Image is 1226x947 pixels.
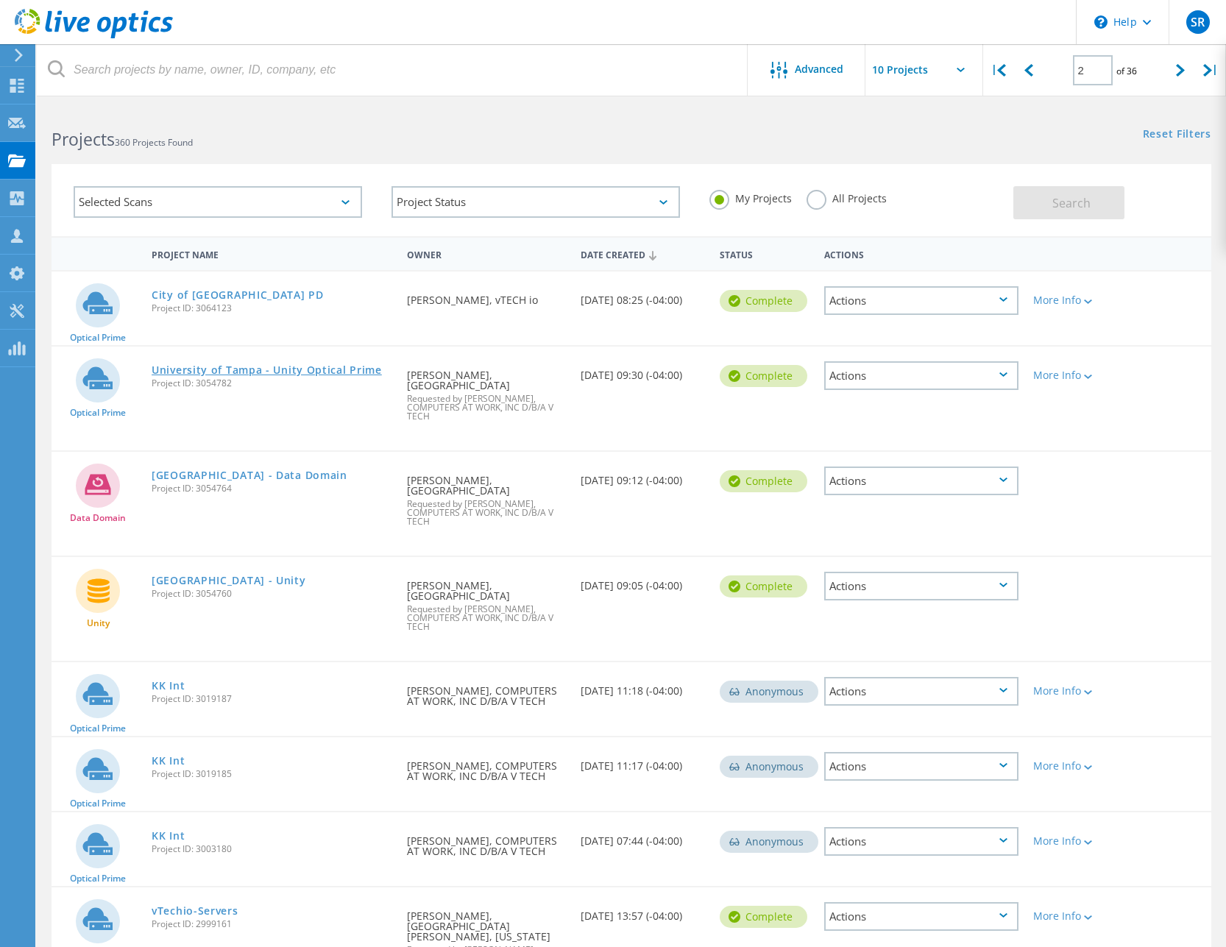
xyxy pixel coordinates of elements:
div: Complete [720,906,807,928]
div: | [983,44,1013,96]
a: University of Tampa - Unity Optical Prime [152,365,382,375]
a: KK Int [152,756,185,766]
div: Owner [400,240,573,267]
span: Project ID: 3003180 [152,845,392,854]
a: vTechio-Servers [152,906,238,916]
span: Optical Prime [70,333,126,342]
div: [DATE] 11:17 (-04:00) [573,737,712,786]
div: [DATE] 09:05 (-04:00) [573,557,712,606]
div: Anonymous [720,681,818,703]
div: [DATE] 09:30 (-04:00) [573,347,712,395]
span: Project ID: 3019185 [152,770,392,778]
div: [PERSON_NAME], vTECH io [400,272,573,320]
span: Project ID: 3054764 [152,484,392,493]
div: [DATE] 08:25 (-04:00) [573,272,712,320]
span: Requested by [PERSON_NAME], COMPUTERS AT WORK, INC D/B/A V TECH [407,394,566,421]
div: [DATE] 11:18 (-04:00) [573,662,712,711]
span: Optical Prime [70,724,126,733]
div: Actions [817,240,1026,267]
span: Requested by [PERSON_NAME], COMPUTERS AT WORK, INC D/B/A V TECH [407,500,566,526]
span: of 36 [1116,65,1137,77]
span: Data Domain [70,514,126,522]
div: More Info [1033,370,1111,380]
button: Search [1013,186,1124,219]
div: Selected Scans [74,186,362,218]
span: Project ID: 3054782 [152,379,392,388]
div: More Info [1033,295,1111,305]
label: My Projects [709,190,792,204]
div: Project Status [391,186,680,218]
div: More Info [1033,911,1111,921]
div: [DATE] 13:57 (-04:00) [573,887,712,936]
div: More Info [1033,761,1111,771]
span: Requested by [PERSON_NAME], COMPUTERS AT WORK, INC D/B/A V TECH [407,605,566,631]
div: [PERSON_NAME], [GEOGRAPHIC_DATA] [400,452,573,541]
span: Optical Prime [70,874,126,883]
a: [GEOGRAPHIC_DATA] - Data Domain [152,470,347,480]
div: [DATE] 09:12 (-04:00) [573,452,712,500]
b: Projects [52,127,115,151]
div: Status [712,240,817,267]
span: Optical Prime [70,408,126,417]
span: Project ID: 3054760 [152,589,392,598]
span: Project ID: 3064123 [152,304,392,313]
div: Actions [824,286,1018,315]
span: Project ID: 3019187 [152,695,392,703]
div: Actions [824,827,1018,856]
div: Anonymous [720,756,818,778]
span: SR [1191,16,1205,28]
div: [PERSON_NAME], [GEOGRAPHIC_DATA] [400,347,573,436]
div: Actions [824,572,1018,600]
label: All Projects [807,190,887,204]
div: Complete [720,575,807,597]
div: [PERSON_NAME], [GEOGRAPHIC_DATA] [400,557,573,646]
div: [PERSON_NAME], COMPUTERS AT WORK, INC D/B/A V TECH [400,662,573,721]
a: City of [GEOGRAPHIC_DATA] PD [152,290,324,300]
span: Project ID: 2999161 [152,920,392,929]
div: Complete [720,470,807,492]
a: KK Int [152,831,185,841]
div: More Info [1033,836,1111,846]
input: Search projects by name, owner, ID, company, etc [37,44,748,96]
div: Actions [824,677,1018,706]
div: Complete [720,290,807,312]
svg: \n [1094,15,1108,29]
span: Advanced [795,64,843,74]
div: More Info [1033,686,1111,696]
div: Actions [824,752,1018,781]
div: [PERSON_NAME], COMPUTERS AT WORK, INC D/B/A V TECH [400,812,573,871]
div: Actions [824,902,1018,931]
a: Reset Filters [1143,129,1211,141]
span: Search [1052,195,1091,211]
div: [PERSON_NAME], COMPUTERS AT WORK, INC D/B/A V TECH [400,737,573,796]
span: Optical Prime [70,799,126,808]
div: Date Created [573,240,712,268]
span: Unity [87,619,110,628]
div: Anonymous [720,831,818,853]
a: KK Int [152,681,185,691]
a: Live Optics Dashboard [15,31,173,41]
div: Project Name [144,240,400,267]
div: Complete [720,365,807,387]
div: Actions [824,361,1018,390]
div: Actions [824,467,1018,495]
div: [DATE] 07:44 (-04:00) [573,812,712,861]
div: | [1196,44,1226,96]
span: 360 Projects Found [115,136,193,149]
a: [GEOGRAPHIC_DATA] - Unity [152,575,306,586]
